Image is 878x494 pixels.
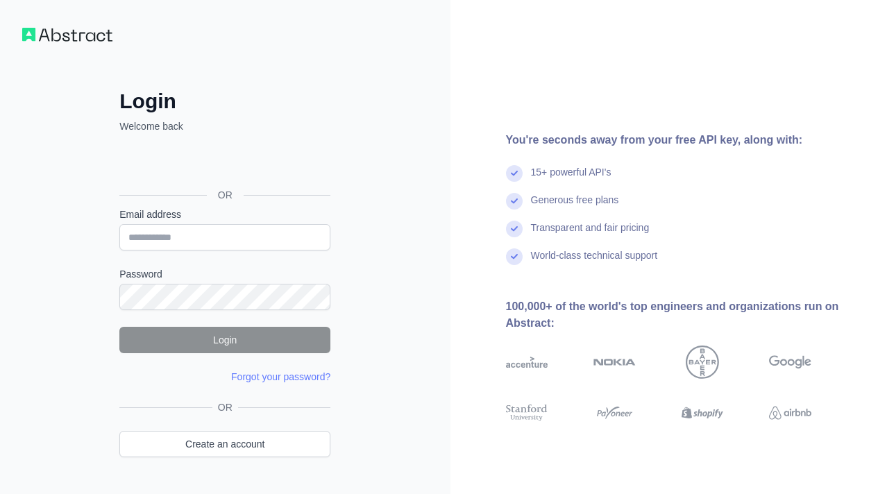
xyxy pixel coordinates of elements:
[531,248,658,276] div: World-class technical support
[119,207,330,221] label: Email address
[22,28,112,42] img: Workflow
[531,165,611,193] div: 15+ powerful API's
[112,148,335,179] iframe: Knop Inloggen met Google
[231,371,330,382] a: Forgot your password?
[593,402,636,423] img: payoneer
[119,119,330,133] p: Welcome back
[212,400,238,414] span: OR
[682,402,724,423] img: shopify
[769,346,811,379] img: google
[207,188,244,202] span: OR
[506,221,523,237] img: check mark
[686,346,719,379] img: bayer
[506,346,548,379] img: accenture
[506,402,548,423] img: stanford university
[593,346,636,379] img: nokia
[119,267,330,281] label: Password
[506,132,856,148] div: You're seconds away from your free API key, along with:
[506,248,523,265] img: check mark
[769,402,811,423] img: airbnb
[119,327,330,353] button: Login
[531,193,619,221] div: Generous free plans
[119,431,330,457] a: Create an account
[531,221,650,248] div: Transparent and fair pricing
[506,298,856,332] div: 100,000+ of the world's top engineers and organizations run on Abstract:
[506,193,523,210] img: check mark
[119,89,330,114] h2: Login
[506,165,523,182] img: check mark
